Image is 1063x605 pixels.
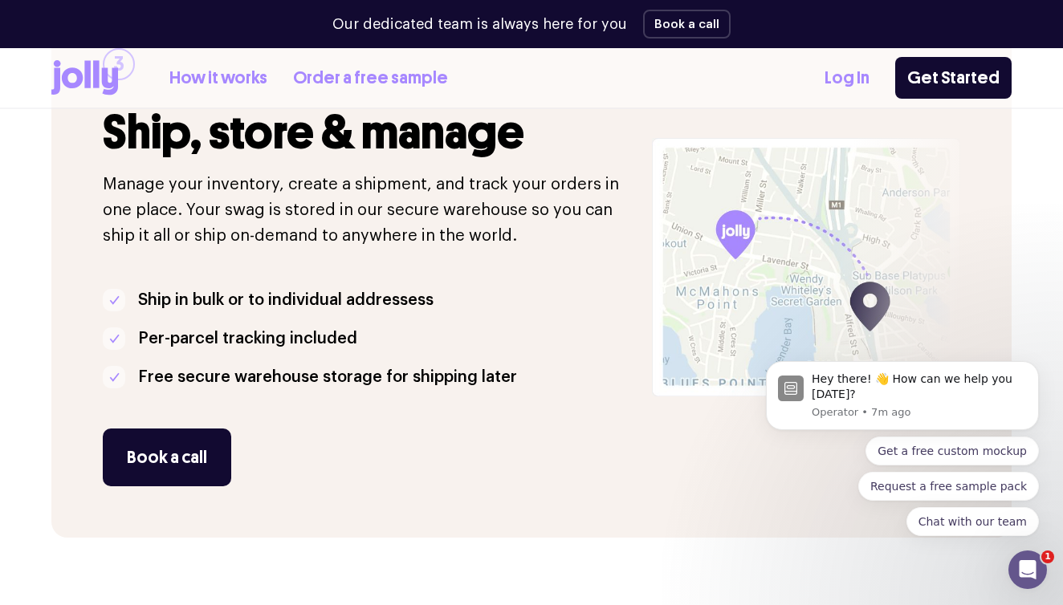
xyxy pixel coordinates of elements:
a: Order a free sample [293,65,448,91]
h3: Ship, store & manage [103,106,633,159]
a: Get Started [895,57,1012,99]
p: Ship in bulk or to individual addressess [138,287,434,313]
p: Manage your inventory, create a shipment, and track your orders in one place. Your swag is stored... [103,172,633,249]
a: Log In [825,65,870,91]
button: Book a call [103,428,231,486]
span: 1 [1041,550,1054,563]
iframe: Intercom notifications message [742,338,1063,562]
button: Book a call [643,10,731,39]
iframe: Intercom live chat [1008,550,1047,589]
a: How it works [169,65,267,91]
p: Free secure warehouse storage for shipping later [138,364,517,390]
p: Per-parcel tracking included [138,326,357,351]
p: Our dedicated team is always here for you [332,14,627,35]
